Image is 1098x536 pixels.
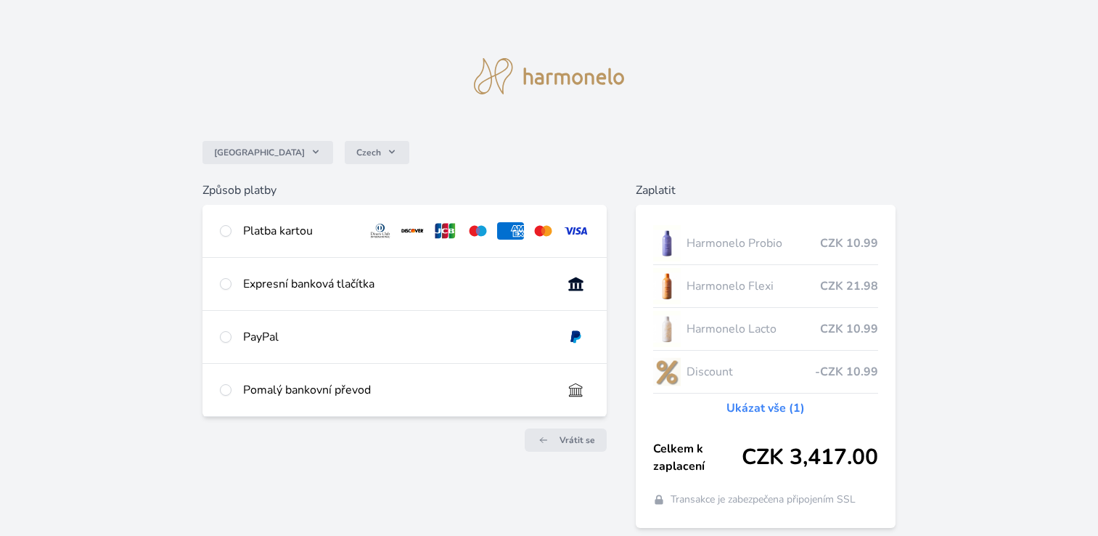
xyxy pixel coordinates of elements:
span: Transakce je zabezpečena připojením SSL [671,492,856,507]
img: diners.svg [367,222,394,240]
span: Harmonelo Lacto [687,320,820,338]
img: CLEAN_PROBIO_se_stinem_x-lo.jpg [653,225,681,261]
img: paypal.svg [562,328,589,346]
span: CZK 21.98 [820,277,878,295]
div: Pomalý bankovní převod [243,381,551,399]
img: CLEAN_FLEXI_se_stinem_x-hi_(1)-lo.jpg [653,268,681,304]
div: Expresní banková tlačítka [243,275,551,293]
span: CZK 10.99 [820,320,878,338]
h6: Způsob platby [202,182,607,199]
span: Celkem k zaplacení [653,440,742,475]
span: CZK 10.99 [820,235,878,252]
img: discover.svg [399,222,426,240]
img: mc.svg [530,222,557,240]
span: Czech [356,147,381,158]
img: bankTransfer_IBAN.svg [562,381,589,399]
span: Harmonelo Probio [687,235,820,252]
a: Ukázat vše (1) [726,399,805,417]
span: Vrátit se [560,434,595,446]
img: discount-lo.png [653,354,681,390]
span: -CZK 10.99 [815,363,878,381]
div: PayPal [243,328,551,346]
button: [GEOGRAPHIC_DATA] [202,141,333,164]
img: logo.svg [474,58,625,94]
a: Vrátit se [525,429,607,452]
h6: Zaplatit [636,182,896,199]
div: Platba kartou [243,222,356,240]
img: maestro.svg [464,222,491,240]
span: Discount [687,363,815,381]
span: Harmonelo Flexi [687,277,820,295]
img: CLEAN_LACTO_se_stinem_x-hi-lo.jpg [653,311,681,347]
img: onlineBanking_CZ.svg [562,275,589,293]
span: CZK 3,417.00 [742,444,878,471]
img: visa.svg [562,222,589,240]
button: Czech [345,141,409,164]
img: jcb.svg [432,222,459,240]
span: [GEOGRAPHIC_DATA] [214,147,305,158]
img: amex.svg [497,222,524,240]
